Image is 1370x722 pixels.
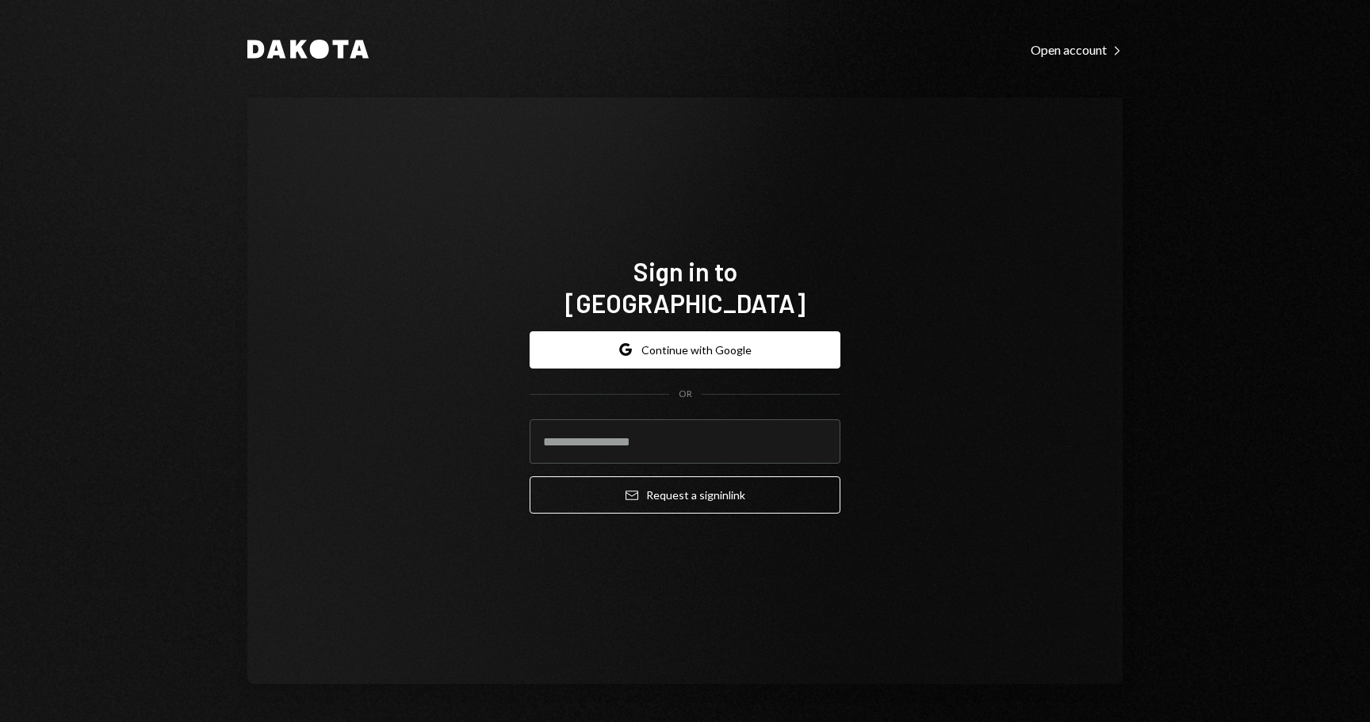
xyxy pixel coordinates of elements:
h1: Sign in to [GEOGRAPHIC_DATA] [530,255,840,319]
div: OR [679,388,692,401]
button: Request a signinlink [530,476,840,514]
button: Continue with Google [530,331,840,369]
div: Open account [1031,42,1123,58]
a: Open account [1031,40,1123,58]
